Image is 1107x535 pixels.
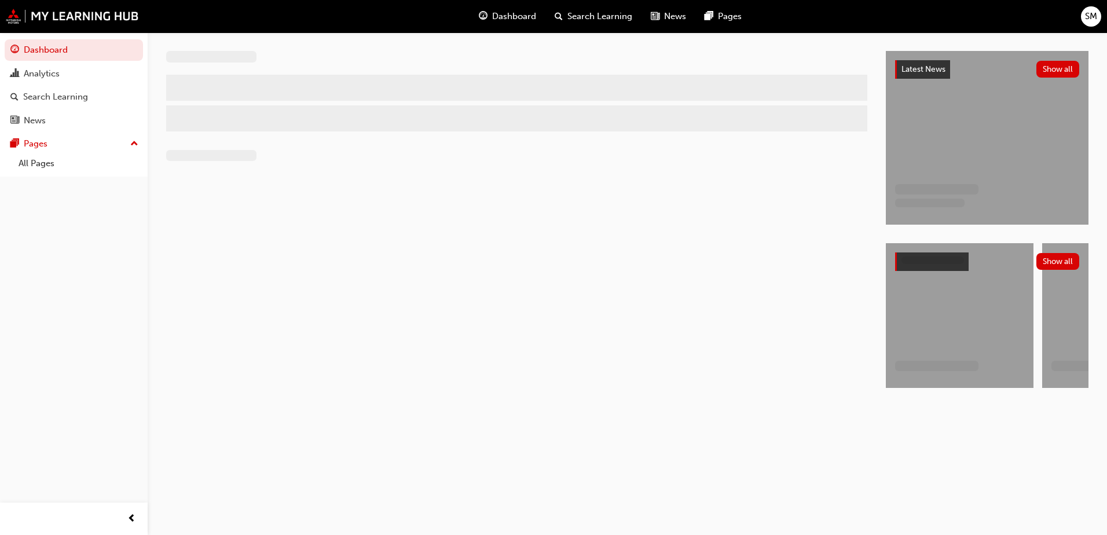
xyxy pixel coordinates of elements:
img: mmal [6,9,139,24]
a: guage-iconDashboard [470,5,545,28]
span: guage-icon [479,9,487,24]
span: news-icon [10,116,19,126]
button: Pages [5,133,143,155]
span: search-icon [10,92,19,102]
span: prev-icon [127,512,136,526]
a: Latest NewsShow all [895,60,1079,79]
button: Show all [1036,61,1080,78]
span: pages-icon [705,9,713,24]
a: search-iconSearch Learning [545,5,642,28]
a: news-iconNews [642,5,695,28]
span: pages-icon [10,139,19,149]
a: Dashboard [5,39,143,61]
a: Analytics [5,63,143,85]
a: Search Learning [5,86,143,108]
span: Search Learning [567,10,632,23]
button: DashboardAnalyticsSearch LearningNews [5,37,143,133]
span: up-icon [130,137,138,152]
span: search-icon [555,9,563,24]
a: pages-iconPages [695,5,751,28]
span: news-icon [651,9,659,24]
span: guage-icon [10,45,19,56]
div: News [24,114,46,127]
div: Pages [24,137,47,151]
span: SM [1085,10,1097,23]
button: SM [1081,6,1101,27]
span: News [664,10,686,23]
span: Pages [718,10,742,23]
span: Dashboard [492,10,536,23]
a: Show all [895,252,1079,271]
span: chart-icon [10,69,19,79]
div: Search Learning [23,90,88,104]
span: Latest News [901,64,945,74]
a: All Pages [14,155,143,173]
a: News [5,110,143,131]
div: Analytics [24,67,60,80]
button: Show all [1036,253,1080,270]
